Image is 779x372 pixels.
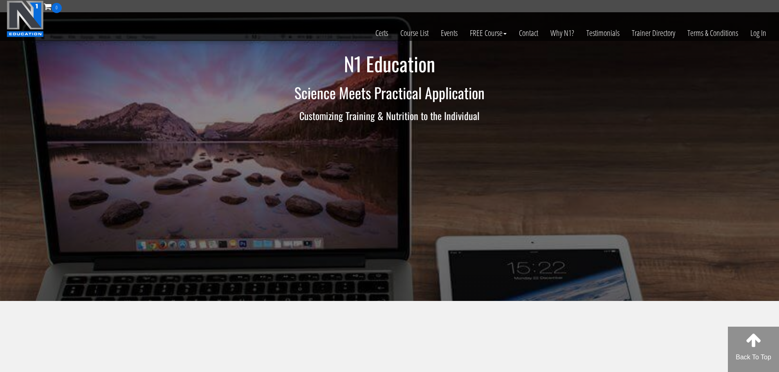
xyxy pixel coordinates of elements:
[369,13,394,53] a: Certs
[150,53,629,75] h1: N1 Education
[44,1,62,12] a: 0
[513,13,544,53] a: Contact
[394,13,435,53] a: Course List
[435,13,464,53] a: Events
[580,13,626,53] a: Testimonials
[544,13,580,53] a: Why N1?
[52,3,62,13] span: 0
[744,13,772,53] a: Log In
[728,352,779,362] p: Back To Top
[7,0,44,37] img: n1-education
[150,110,629,121] h3: Customizing Training & Nutrition to the Individual
[626,13,681,53] a: Trainer Directory
[464,13,513,53] a: FREE Course
[681,13,744,53] a: Terms & Conditions
[150,85,629,101] h2: Science Meets Practical Application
